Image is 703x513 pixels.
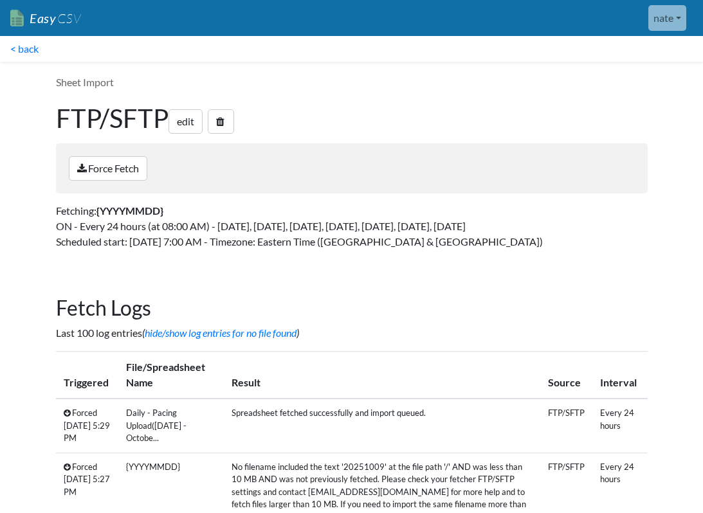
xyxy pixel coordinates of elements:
[56,75,648,90] p: Sheet Import
[96,204,163,217] strong: {YYYYMMDD}
[56,352,119,399] th: Triggered
[56,203,648,249] p: Fetching: ON - Every 24 hours (at 08:00 AM) - [DATE], [DATE], [DATE], [DATE], [DATE], [DATE], [DA...
[540,352,592,399] th: Source
[69,156,147,181] a: Force Fetch
[592,352,648,399] th: Interval
[118,352,224,399] th: File/Spreadsheet Name
[224,352,540,399] th: Result
[56,10,81,26] span: CSV
[540,399,592,453] td: FTP/SFTP
[10,5,81,32] a: EasyCSV
[142,327,299,339] i: ( )
[648,5,686,31] a: nate
[592,399,648,453] td: Every 24 hours
[56,103,648,134] h1: FTP/SFTP
[56,296,648,320] h2: Fetch Logs
[169,109,203,134] a: edit
[145,327,297,339] a: hide/show log entries for no file found
[224,399,540,453] td: Spreadsheet fetched successfully and import queued.
[118,399,224,453] td: Daily - Pacing Upload([DATE] - Octobe...
[56,399,119,453] td: Forced [DATE] 5:29 PM
[56,325,648,341] p: Last 100 log entries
